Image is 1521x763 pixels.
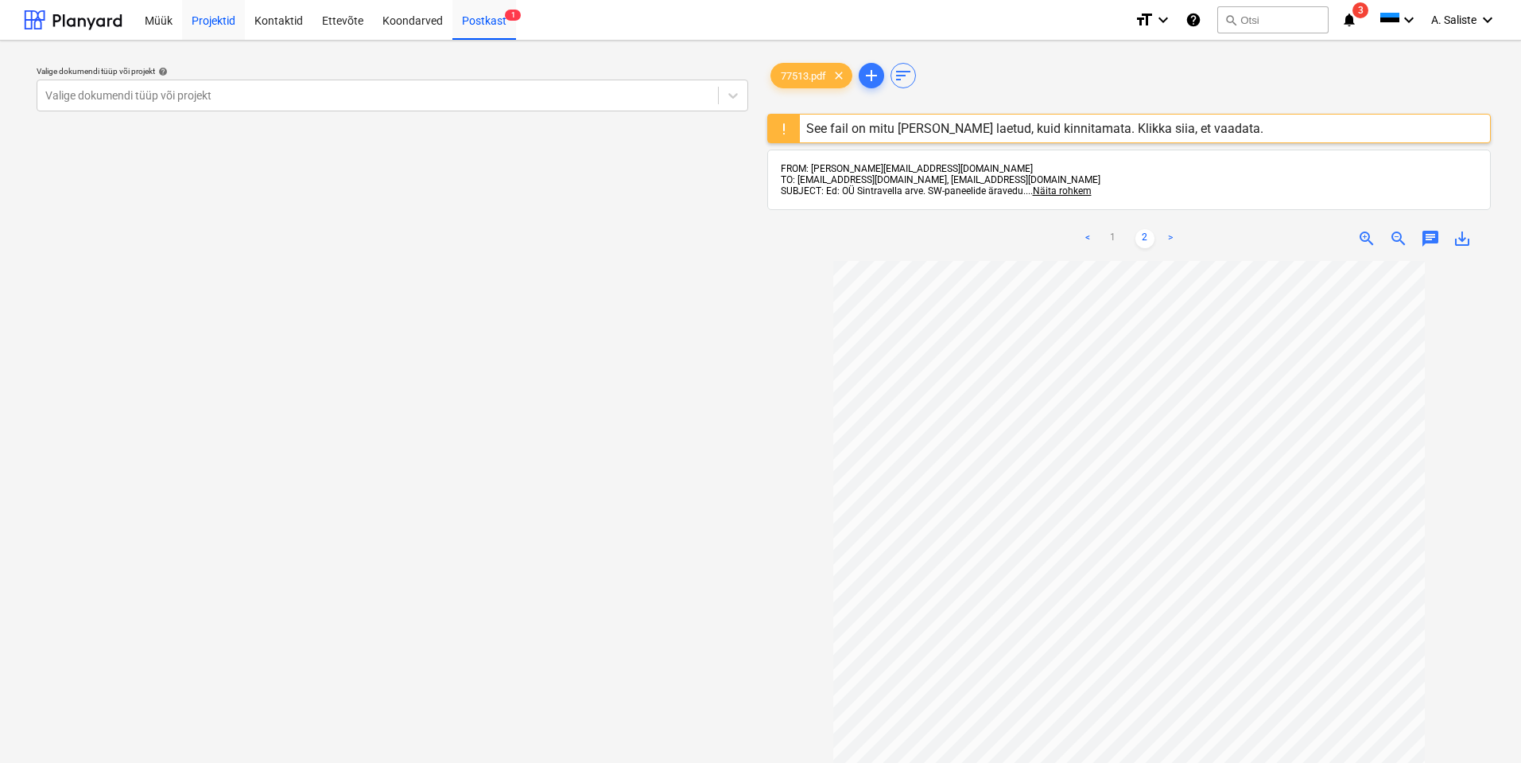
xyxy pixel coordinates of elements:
i: Abikeskus [1185,10,1201,29]
i: keyboard_arrow_down [1478,10,1497,29]
span: A. Saliste [1431,14,1476,26]
span: SUBJECT: Ed: OÜ Sintravella arve. SW-paneelide äravedu. [781,185,1026,197]
span: Näita rohkem [1033,185,1092,197]
a: Page 2 is your current page [1135,229,1154,248]
span: clear [829,66,848,85]
span: search [1224,14,1237,26]
span: 77513.pdf [771,70,836,82]
span: zoom_in [1357,229,1376,248]
div: 77513.pdf [770,63,852,88]
i: keyboard_arrow_down [1399,10,1418,29]
span: chat [1421,229,1440,248]
div: Valige dokumendi tüüp või projekt [37,66,748,76]
span: save_alt [1453,229,1472,248]
a: Page 1 [1104,229,1123,248]
span: help [155,67,168,76]
span: 1 [505,10,521,21]
i: keyboard_arrow_down [1154,10,1173,29]
span: sort [894,66,913,85]
span: ... [1026,185,1092,197]
a: Next page [1161,229,1180,248]
a: Previous page [1078,229,1097,248]
span: 3 [1352,2,1368,18]
i: format_size [1135,10,1154,29]
div: See fail on mitu [PERSON_NAME] laetud, kuid kinnitamata. Klikka siia, et vaadata. [806,121,1263,136]
i: notifications [1341,10,1357,29]
span: FROM: [PERSON_NAME][EMAIL_ADDRESS][DOMAIN_NAME] [781,163,1033,174]
span: add [862,66,881,85]
span: zoom_out [1389,229,1408,248]
span: TO: [EMAIL_ADDRESS][DOMAIN_NAME], [EMAIL_ADDRESS][DOMAIN_NAME] [781,174,1100,185]
iframe: Chat Widget [1441,687,1521,763]
button: Otsi [1217,6,1329,33]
